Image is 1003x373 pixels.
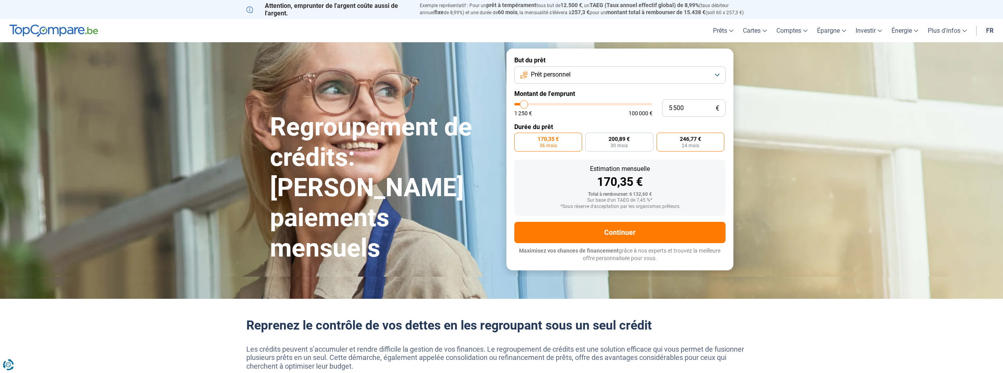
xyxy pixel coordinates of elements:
label: Montant de l'emprunt [514,90,726,97]
span: Prêt personnel [531,70,571,79]
a: Investir [851,19,887,42]
a: Comptes [772,19,812,42]
span: 100 000 € [629,111,653,116]
a: Énergie [887,19,923,42]
h1: Regroupement de crédits: [PERSON_NAME] paiements mensuels [270,112,497,264]
h2: Reprenez le contrôle de vos dettes en les regroupant sous un seul crédit [246,318,757,333]
label: Durée du prêt [514,123,726,131]
a: Épargne [812,19,851,42]
span: 246,77 € [680,136,701,142]
span: 24 mois [682,143,699,148]
img: TopCompare [9,24,98,37]
span: Maximisez vos chances de financement [519,247,619,254]
span: € [716,105,719,112]
a: fr [981,19,998,42]
span: fixe [434,9,444,15]
a: Plus d'infos [923,19,971,42]
span: prêt à tempérament [486,2,536,8]
span: montant total à rembourser de 15.438 € [606,9,705,15]
span: 257,3 € [571,9,590,15]
span: 36 mois [540,143,557,148]
p: Exemple représentatif : Pour un tous but de , un (taux débiteur annuel de 8,99%) et une durée de ... [420,2,757,16]
span: 200,89 € [608,136,630,142]
div: Estimation mensuelle [521,166,719,172]
div: 170,35 € [521,176,719,188]
p: Attention, emprunter de l'argent coûte aussi de l'argent. [246,2,410,17]
label: But du prêt [514,56,726,64]
p: Les crédits peuvent s’accumuler et rendre difficile la gestion de vos finances. Le regroupement d... [246,345,757,371]
span: 60 mois [498,9,517,15]
button: Continuer [514,222,726,243]
a: Prêts [708,19,738,42]
span: 1 250 € [514,111,532,116]
span: 170,35 € [538,136,559,142]
div: Sur base d'un TAEG de 7,45 %* [521,198,719,203]
span: 12.500 € [560,2,582,8]
a: Cartes [738,19,772,42]
span: 30 mois [610,143,628,148]
button: Prêt personnel [514,66,726,84]
p: grâce à nos experts et trouvez la meilleure offre personnalisée pour vous. [514,247,726,262]
div: Total à rembourser: 6 132,60 € [521,192,719,197]
span: TAEG (Taux annuel effectif global) de 8,99% [590,2,699,8]
div: *Sous réserve d'acceptation par les organismes prêteurs [521,204,719,210]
